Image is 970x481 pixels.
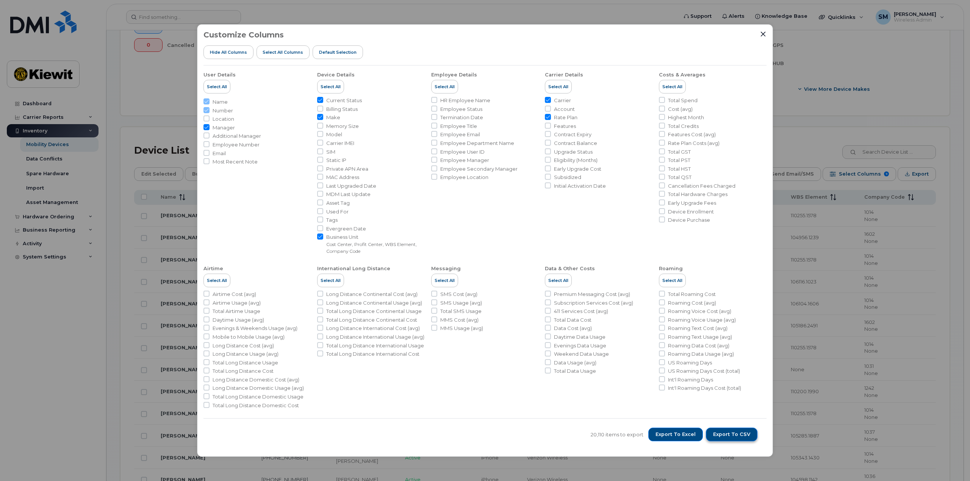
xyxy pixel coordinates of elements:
[326,241,417,254] small: Cost Center, Profit Center, WBS Element, Company Code
[213,342,274,349] span: Long Distance Cost (avg)
[706,428,757,441] button: Export to CSV
[440,174,488,181] span: Employee Location
[668,325,727,332] span: Roaming Text Cost (avg)
[326,157,346,164] span: Static IP
[213,359,278,366] span: Total Long Distance Usage
[317,265,390,272] div: International Long Distance
[554,106,575,113] span: Account
[203,45,253,59] button: Hide All Columns
[554,148,593,156] span: Upgrade Status
[668,333,732,341] span: Roaming Text Usage (avg)
[545,80,572,93] button: Select All
[326,333,424,341] span: Long Distance International Usage (avg)
[440,325,483,332] span: MMS Usage (avg)
[659,274,686,287] button: Select All
[554,97,571,104] span: Carrier
[326,131,342,138] span: Model
[554,131,591,138] span: Contract Expiry
[554,350,609,358] span: Weekend Data Usage
[213,150,226,157] span: Email
[668,97,698,104] span: Total Spend
[435,277,455,283] span: Select All
[317,72,355,78] div: Device Details
[668,291,716,298] span: Total Roaming Cost
[326,325,420,332] span: Long Distance International Cost (avg)
[668,376,713,383] span: Int'l Roaming Days
[326,123,359,130] span: Memory Size
[668,191,727,198] span: Total Hardware Charges
[326,342,424,349] span: Total Long Distance International Usage
[440,308,482,315] span: Total SMS Usage
[668,165,691,173] span: Total HST
[213,333,285,341] span: Mobile to Mobile Usage (avg)
[440,165,518,173] span: Employee Secondary Manager
[440,316,479,324] span: MMS Cost (avg)
[554,140,597,147] span: Contract Balance
[545,72,583,78] div: Carrier Details
[440,131,480,138] span: Employee Email
[545,265,595,272] div: Data & Other Costs
[213,115,234,123] span: Location
[648,428,703,441] button: Export to Excel
[213,107,233,114] span: Number
[668,199,716,207] span: Early Upgrade Fees
[213,316,264,324] span: Daytime Usage (avg)
[203,31,284,39] h3: Customize Columns
[548,277,568,283] span: Select All
[210,49,247,55] span: Hide All Columns
[203,72,236,78] div: User Details
[440,148,485,156] span: Employee User ID
[548,84,568,90] span: Select All
[554,165,601,173] span: Early Upgrade Cost
[554,174,581,181] span: Subsidized
[440,106,482,113] span: Employee Status
[554,359,596,366] span: Data Usage (avg)
[326,225,366,232] span: Evergreen Date
[668,342,729,349] span: Roaming Data Cost (avg)
[440,123,477,130] span: Employee Title
[326,308,422,315] span: Total Long Distance Continental Usage
[668,148,691,156] span: Total GST
[213,158,258,165] span: Most Recent Note
[554,182,606,190] span: Initial Activation Date
[668,114,704,121] span: Highest Month
[431,80,458,93] button: Select All
[213,299,261,307] span: Airtime Usage (avg)
[213,325,297,332] span: Evenings & Weekends Usage (avg)
[713,431,750,438] span: Export to CSV
[760,31,767,37] button: Close
[591,431,643,438] span: 20,110 items to export
[321,277,341,283] span: Select All
[668,131,716,138] span: Features Cost (avg)
[313,45,363,59] button: Default Selection
[440,114,483,121] span: Termination Date
[668,216,710,224] span: Device Purchase
[662,84,682,90] span: Select All
[213,132,261,140] span: Additional Manager
[319,49,357,55] span: Default Selection
[431,72,477,78] div: Employee Details
[326,106,358,113] span: Billing Status
[554,333,605,341] span: Daytime Data Usage
[326,316,417,324] span: Total Long Distance Continental Cost
[213,291,256,298] span: Airtime Cost (avg)
[668,367,740,375] span: US Roaming Days Cost (total)
[317,80,344,93] button: Select All
[317,274,344,287] button: Select All
[668,208,714,215] span: Device Enrollment
[668,359,712,366] span: US Roaming Days
[326,199,350,207] span: Asset Tag
[656,431,696,438] span: Export to Excel
[326,350,419,358] span: Total Long Distance International Cost
[668,350,734,358] span: Roaming Data Usage (avg)
[326,97,362,104] span: Current Status
[213,384,304,392] span: Long Distance Domestic Usage (avg)
[326,191,371,198] span: MDM Last Update
[326,299,422,307] span: Long Distance Continental Usage (avg)
[659,80,686,93] button: Select All
[435,84,455,90] span: Select All
[440,97,490,104] span: HR Employee Name
[554,291,630,298] span: Premium Messaging Cost (avg)
[554,123,576,130] span: Features
[213,402,299,409] span: Total Long Distance Domestic Cost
